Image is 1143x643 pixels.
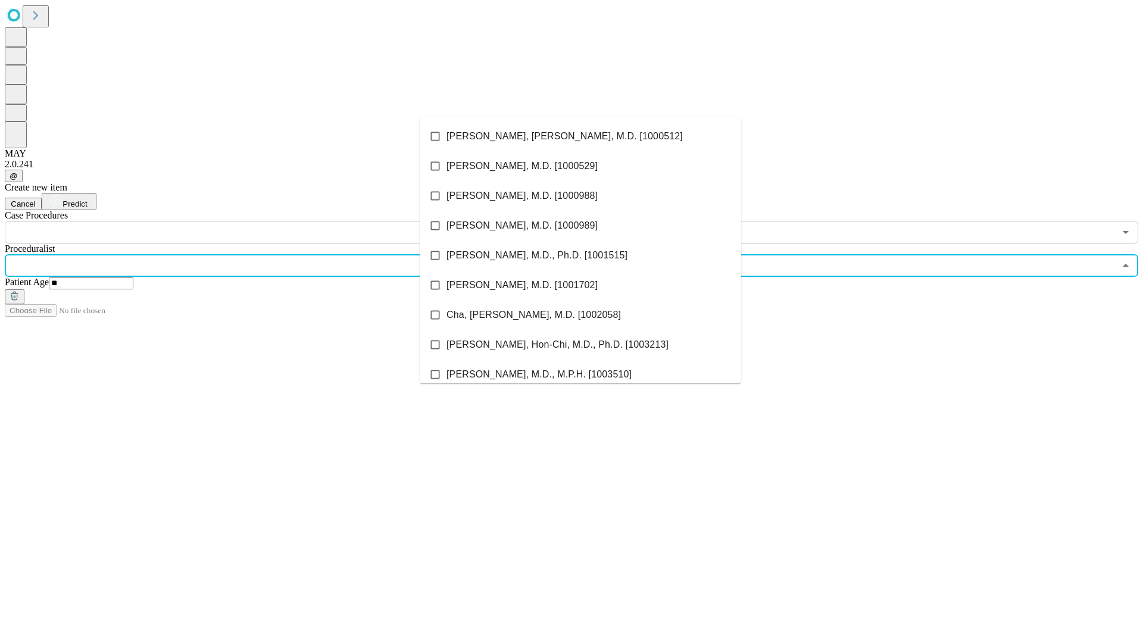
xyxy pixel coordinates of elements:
[446,219,598,233] span: [PERSON_NAME], M.D. [1000989]
[10,171,18,180] span: @
[1117,257,1134,274] button: Close
[5,170,23,182] button: @
[446,129,683,143] span: [PERSON_NAME], [PERSON_NAME], M.D. [1000512]
[5,182,67,192] span: Create new item
[1117,224,1134,241] button: Open
[63,199,87,208] span: Predict
[446,159,598,173] span: [PERSON_NAME], M.D. [1000529]
[446,189,598,203] span: [PERSON_NAME], M.D. [1000988]
[446,248,627,263] span: [PERSON_NAME], M.D., Ph.D. [1001515]
[5,159,1138,170] div: 2.0.241
[42,193,96,210] button: Predict
[446,278,598,292] span: [PERSON_NAME], M.D. [1001702]
[5,244,55,254] span: Proceduralist
[5,277,49,287] span: Patient Age
[5,148,1138,159] div: MAY
[446,338,669,352] span: [PERSON_NAME], Hon-Chi, M.D., Ph.D. [1003213]
[11,199,36,208] span: Cancel
[446,308,621,322] span: Cha, [PERSON_NAME], M.D. [1002058]
[5,198,42,210] button: Cancel
[446,367,632,382] span: [PERSON_NAME], M.D., M.P.H. [1003510]
[5,210,68,220] span: Scheduled Procedure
